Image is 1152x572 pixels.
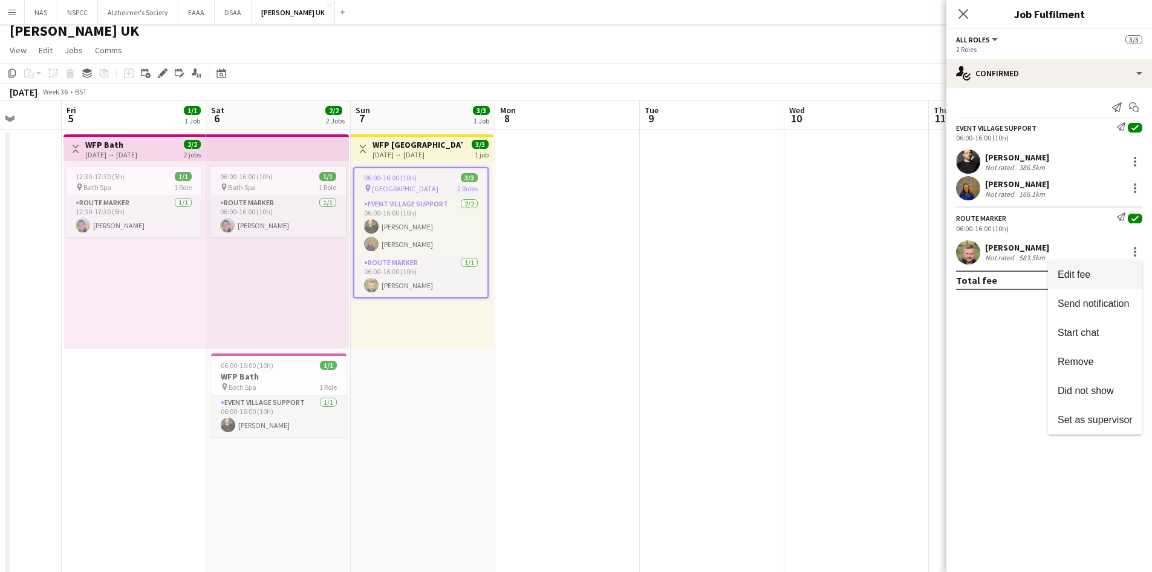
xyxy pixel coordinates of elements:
span: Edit fee [1058,269,1090,279]
span: Set as supervisor [1058,414,1133,424]
button: Remove [1048,347,1142,376]
span: Did not show [1058,385,1114,395]
button: Start chat [1048,318,1142,347]
button: Edit fee [1048,260,1142,289]
button: Send notification [1048,289,1142,318]
span: Start chat [1058,327,1099,337]
button: Set as supervisor [1048,406,1142,435]
span: Send notification [1058,298,1129,308]
span: Remove [1058,356,1094,366]
button: Did not show [1048,376,1142,406]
